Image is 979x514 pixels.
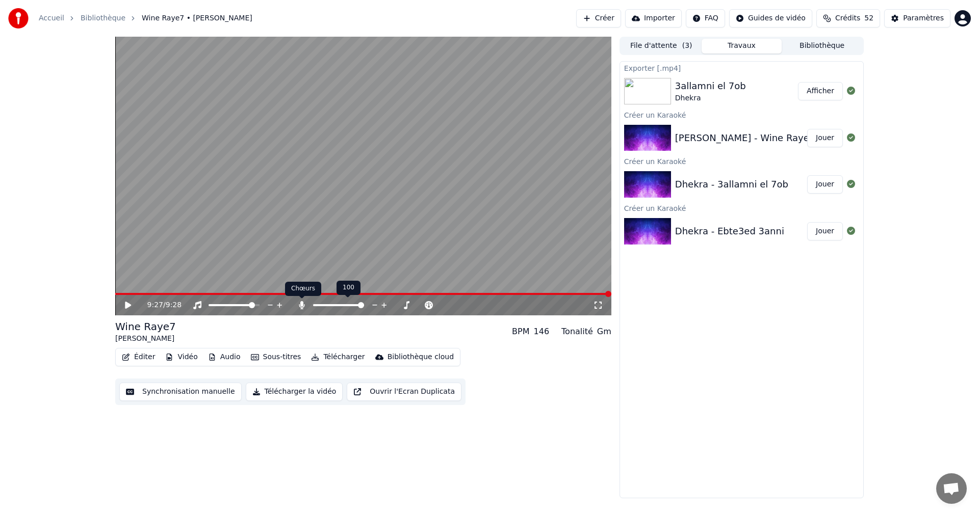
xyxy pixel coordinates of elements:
img: youka [8,8,29,29]
button: Jouer [807,222,843,240]
button: Crédits52 [816,9,880,28]
div: Exporter [.mp4] [620,62,863,74]
button: Vidéo [161,350,201,364]
div: Wine Raye7 [115,319,176,334]
div: Créer un Karaoké [620,109,863,121]
button: Audio [204,350,245,364]
div: Tonalité [561,326,593,338]
button: FAQ [686,9,725,28]
div: 100 [337,281,360,295]
nav: breadcrumb [39,13,252,23]
span: 9:27 [147,300,163,310]
div: Créer un Karaoké [620,155,863,167]
button: Guides de vidéo [729,9,812,28]
button: Sous-titres [247,350,305,364]
button: Jouer [807,129,843,147]
button: Éditer [118,350,159,364]
button: Ouvrir l'Ecran Duplicata [347,383,461,401]
div: [PERSON_NAME] [115,334,176,344]
span: Crédits [835,13,860,23]
div: Gm [597,326,611,338]
a: Bibliothèque [81,13,125,23]
button: Télécharger la vidéo [246,383,343,401]
div: Bibliothèque cloud [388,352,454,362]
button: Télécharger [307,350,369,364]
div: Chœurs [285,282,321,296]
button: File d'attente [621,39,702,53]
span: 9:28 [166,300,182,310]
span: Wine Raye7 • [PERSON_NAME] [142,13,252,23]
div: 3allamni el 7ob [675,79,746,93]
div: Dhekra [675,93,746,103]
button: Jouer [807,175,843,194]
div: Créer un Karaoké [620,202,863,214]
button: Créer [576,9,621,28]
span: 52 [864,13,873,23]
div: Ouvrir le chat [936,473,967,504]
a: Accueil [39,13,64,23]
button: Bibliothèque [782,39,862,53]
button: Importer [625,9,682,28]
button: Synchronisation manuelle [119,383,242,401]
div: / [147,300,172,310]
button: Paramètres [884,9,950,28]
div: Paramètres [903,13,944,23]
div: 146 [534,326,550,338]
div: Dhekra - Ebte3ed 3anni [675,224,784,238]
div: [PERSON_NAME] - Wine Raye7 [675,131,815,145]
span: ( 3 ) [682,41,692,51]
div: BPM [512,326,529,338]
button: Travaux [702,39,782,53]
button: Afficher [798,82,843,100]
div: Dhekra - 3allamni el 7ob [675,177,788,192]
